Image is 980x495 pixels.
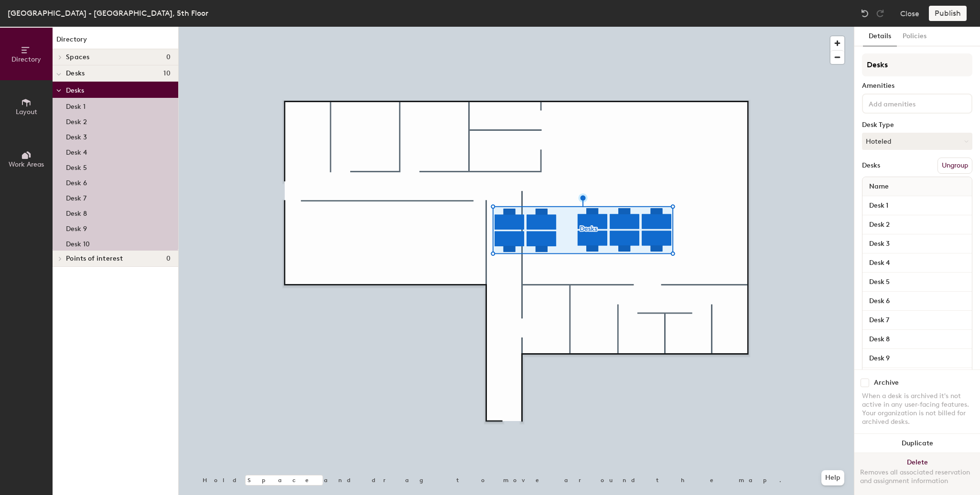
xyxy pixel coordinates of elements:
input: Unnamed desk [864,333,970,346]
p: Desk 2 [66,115,87,126]
span: Directory [11,55,41,63]
img: Undo [860,9,870,18]
button: DeleteRemoves all associated reservation and assignment information [854,453,980,495]
p: Desk 8 [66,207,87,218]
input: Unnamed desk [864,295,970,308]
p: Desk 1 [66,100,86,111]
button: Duplicate [854,434,980,453]
span: Points of interest [66,255,123,263]
span: 0 [166,53,171,61]
p: Desk 7 [66,191,86,202]
input: Unnamed desk [864,256,970,270]
button: Hoteled [862,133,972,150]
span: Layout [16,108,37,116]
div: Removes all associated reservation and assignment information [860,468,974,485]
input: Unnamed desk [864,237,970,251]
p: Desk 5 [66,161,87,172]
img: Redo [875,9,885,18]
div: Archive [874,379,899,387]
span: Desks [66,70,85,77]
span: Spaces [66,53,90,61]
input: Unnamed desk [864,352,970,365]
button: Close [900,6,919,21]
input: Add amenities [867,97,953,109]
input: Unnamed desk [864,199,970,212]
span: 0 [166,255,171,263]
span: Name [864,178,894,195]
button: Policies [897,27,932,46]
input: Unnamed desk [864,275,970,289]
p: Desk 4 [66,146,87,157]
button: Details [863,27,897,46]
p: Desk 9 [66,222,87,233]
div: Desks [862,162,880,169]
div: Amenities [862,82,972,90]
p: Desk 6 [66,176,87,187]
button: Ungroup [937,158,972,174]
button: Help [821,470,844,485]
p: Desk 10 [66,237,90,248]
input: Unnamed desk [864,218,970,232]
span: Work Areas [9,160,44,169]
p: Desk 3 [66,130,87,141]
span: 10 [163,70,171,77]
div: [GEOGRAPHIC_DATA] - [GEOGRAPHIC_DATA], 5th Floor [8,7,208,19]
h1: Directory [53,34,178,49]
div: Desk Type [862,121,972,129]
div: When a desk is archived it's not active in any user-facing features. Your organization is not bil... [862,392,972,426]
span: Desks [66,86,84,95]
input: Unnamed desk [864,314,970,327]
